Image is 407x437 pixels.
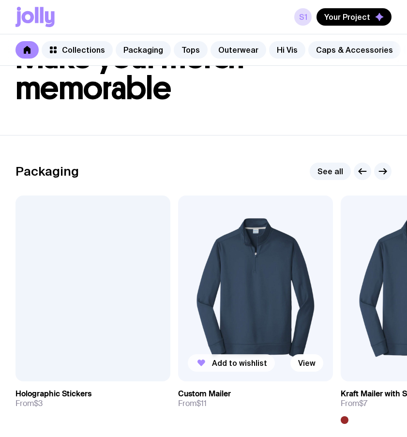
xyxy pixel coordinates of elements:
[290,354,323,372] a: View
[178,399,207,408] span: From
[15,389,91,399] h3: Holographic Stickers
[196,398,207,408] span: $11
[116,41,171,59] a: Packaging
[34,398,43,408] span: $3
[324,12,370,22] span: Your Project
[269,41,305,59] a: Hi Vis
[15,399,43,408] span: From
[62,45,105,55] span: Collections
[174,41,208,59] a: Tops
[317,8,392,26] button: Your Project
[341,399,367,408] span: From
[294,8,312,26] a: s1
[178,389,231,399] h3: Custom Mailer
[212,358,267,368] span: Add to wishlist
[42,41,113,59] a: Collections
[308,41,401,59] a: Caps & Accessories
[15,381,170,416] a: Holographic StickersFrom$3
[178,381,333,416] a: Custom MailerFrom$11
[15,38,244,107] span: Make your merch memorable
[310,163,351,180] a: See all
[359,398,367,408] span: $7
[188,354,275,372] button: Add to wishlist
[211,41,266,59] a: Outerwear
[15,164,79,179] h2: Packaging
